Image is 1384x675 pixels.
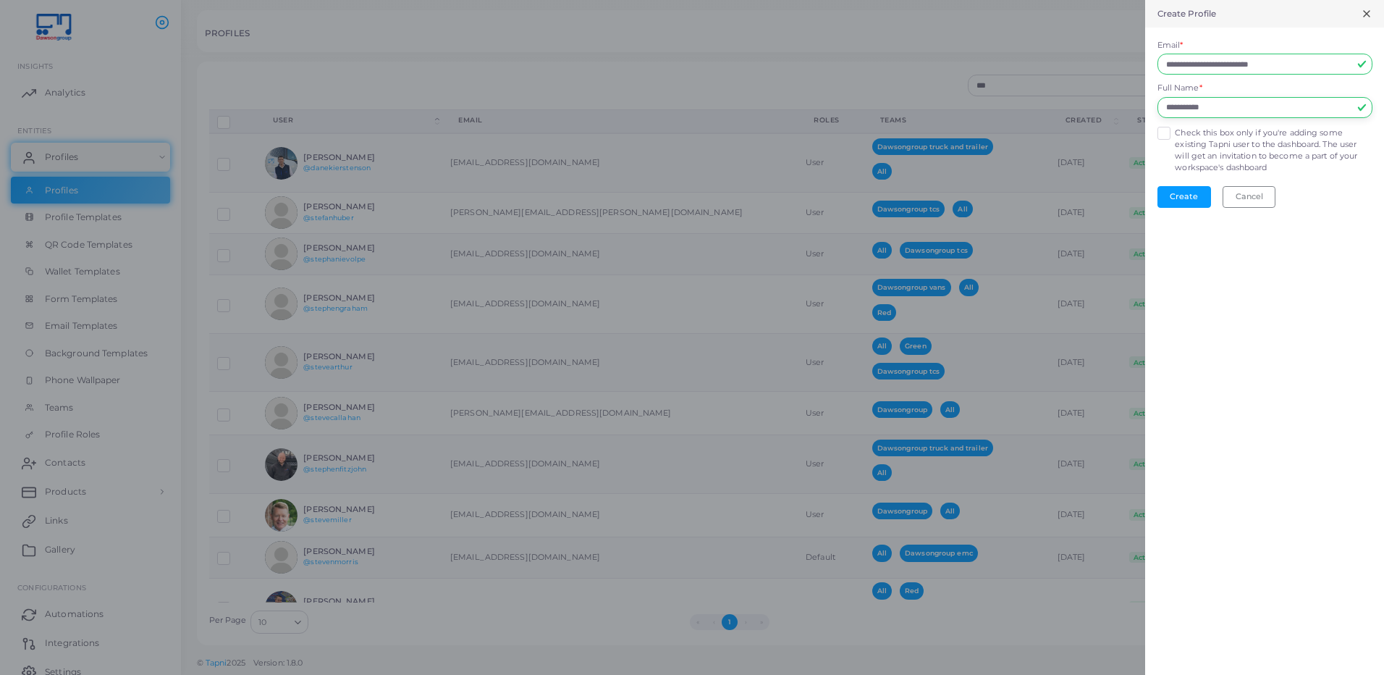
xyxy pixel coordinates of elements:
[1157,186,1211,208] button: Create
[1157,83,1202,94] label: Full Name
[1223,186,1275,208] button: Cancel
[1157,40,1183,51] label: Email
[1175,127,1372,174] label: Check this box only if you're adding some existing Tapni user to the dashboard. The user will get...
[1157,9,1217,19] h5: Create Profile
